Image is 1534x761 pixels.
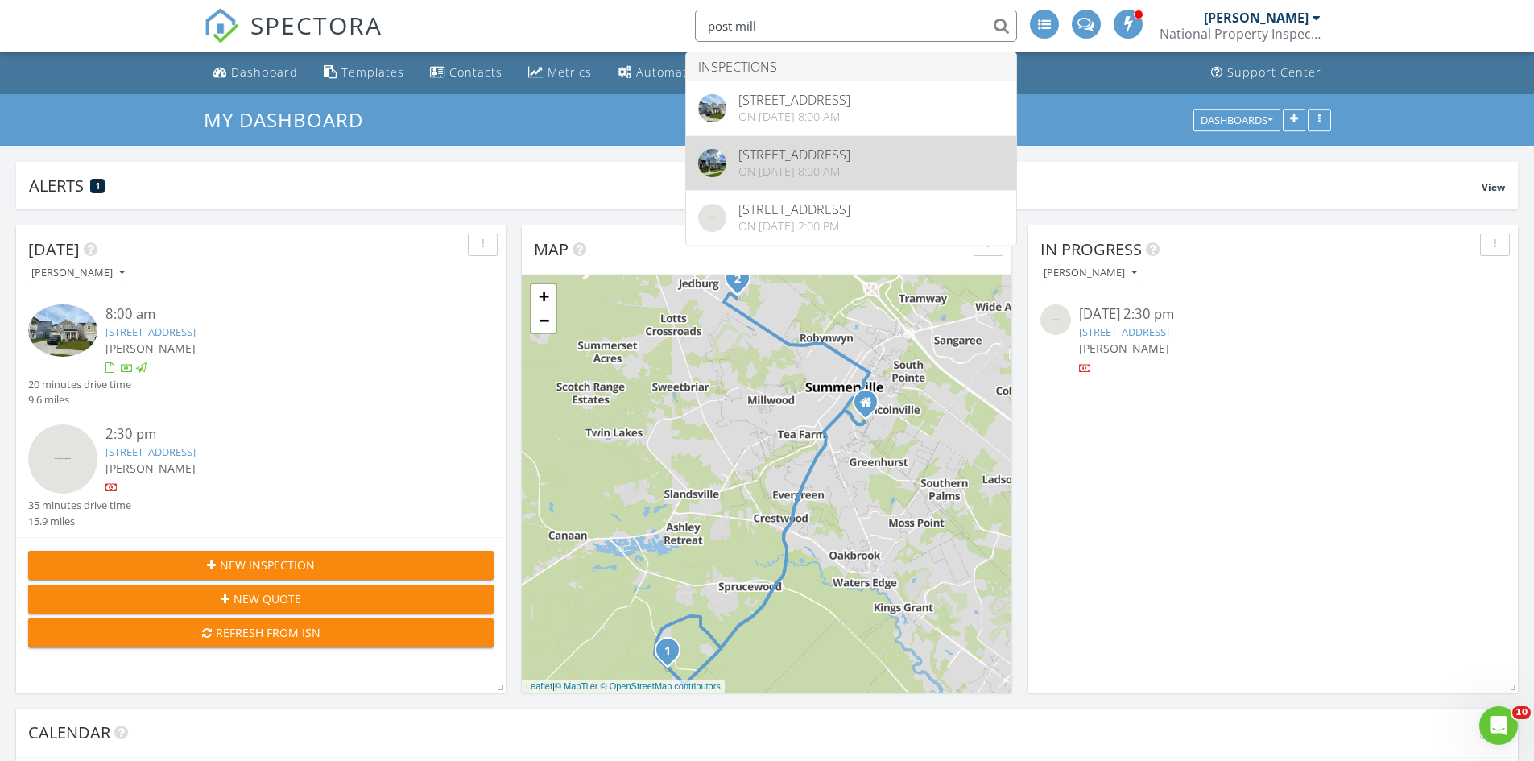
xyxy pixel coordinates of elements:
a: 2:30 pm [STREET_ADDRESS] [PERSON_NAME] 35 minutes drive time 15.9 miles [28,424,494,529]
img: 9321541%2Fcover_photos%2FBXvw66lTucWMYtjGSa9M%2Foriginal.jpg [698,94,726,122]
a: Support Center [1205,58,1328,88]
div: Contacts [449,64,502,80]
li: Inspections [686,52,1016,81]
a: Contacts [424,58,509,88]
div: 15.9 miles [28,514,131,529]
span: [PERSON_NAME] [105,461,196,476]
span: SPECTORA [250,8,382,42]
div: [STREET_ADDRESS] [738,148,850,161]
a: [DATE] 2:30 pm [STREET_ADDRESS] [PERSON_NAME] [1040,304,1506,376]
div: 113 Sportsman Way, Summerville, SC 29483 [738,278,747,287]
button: Dashboards [1193,109,1280,131]
div: Refresh from ISN [41,624,481,641]
div: [PERSON_NAME] [1204,10,1309,26]
span: Calendar [28,722,110,743]
div: 148 Post Mill Dr, Summerville, SC 29485 [668,650,677,660]
span: View [1482,180,1505,194]
span: [PERSON_NAME] [105,341,196,356]
a: SPECTORA [204,22,382,56]
div: Automations [636,64,713,80]
button: New Inspection [28,551,494,580]
span: In Progress [1040,238,1142,260]
img: The Best Home Inspection Software - Spectora [204,8,239,43]
span: New Inspection [220,556,315,573]
input: Search everything... [695,10,1017,42]
div: On [DATE] 8:00 am [738,110,850,123]
div: [STREET_ADDRESS] [738,203,850,216]
a: Automations (Advanced) [611,58,719,88]
div: [PERSON_NAME] [1044,267,1137,279]
div: National Property Inspections/Lowcountry [1160,26,1321,42]
img: 9321541%2Fcover_photos%2FBXvw66lTucWMYtjGSa9M%2Fsmall.jpg [28,304,97,356]
iframe: Intercom live chat [1479,706,1518,745]
img: streetview [28,424,97,494]
a: [STREET_ADDRESS] [105,325,196,339]
div: 117 Comiskey Park Circle, Summerville SC 29485 [866,402,875,412]
div: Alerts [29,175,1482,196]
a: Zoom out [531,308,556,333]
div: Support Center [1227,64,1321,80]
div: 8:00 am [105,304,455,325]
div: Templates [341,64,404,80]
a: © OpenStreetMap contributors [601,681,721,691]
div: 20 minutes drive time [28,377,131,392]
a: 8:00 am [STREET_ADDRESS] [PERSON_NAME] 20 minutes drive time 9.6 miles [28,304,494,407]
div: | [522,680,725,693]
span: 10 [1512,706,1531,719]
span: New Quote [234,590,301,607]
a: [STREET_ADDRESS] [105,445,196,459]
span: [DATE] [28,238,80,260]
span: Map [534,238,569,260]
span: 1 [96,180,100,192]
div: Dashboard [231,64,298,80]
div: [PERSON_NAME] [31,267,125,279]
button: Refresh from ISN [28,618,494,647]
div: Metrics [548,64,592,80]
div: 2:30 pm [105,424,455,445]
i: 1 [664,646,671,657]
img: 9221249%2Fcover_photos%2FM6fsBy91r6jgIM9fJ3MU%2Foriginal.jpg [698,149,726,177]
span: [PERSON_NAME] [1079,341,1169,356]
a: [STREET_ADDRESS] [1079,325,1169,339]
button: New Quote [28,585,494,614]
a: Templates [317,58,411,88]
div: On [DATE] 8:00 am [738,165,850,178]
a: Dashboard [207,58,304,88]
div: 35 minutes drive time [28,498,131,513]
a: © MapTiler [555,681,598,691]
div: Dashboards [1201,114,1273,126]
div: 9.6 miles [28,392,131,407]
i: 2 [734,274,741,285]
a: Leaflet [526,681,552,691]
div: [STREET_ADDRESS] [738,93,850,106]
a: Metrics [522,58,598,88]
img: 8490933%2Fcover_photos%2FM2CeW24jbJ8dxctk5IJr%2Foriginal.jpeg [698,204,726,232]
div: On [DATE] 2:00 pm [738,220,850,233]
img: streetview [1040,304,1071,335]
a: Zoom in [531,284,556,308]
div: [DATE] 2:30 pm [1079,304,1467,325]
button: [PERSON_NAME] [28,263,128,284]
button: [PERSON_NAME] [1040,263,1140,284]
a: My Dashboard [204,106,377,133]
